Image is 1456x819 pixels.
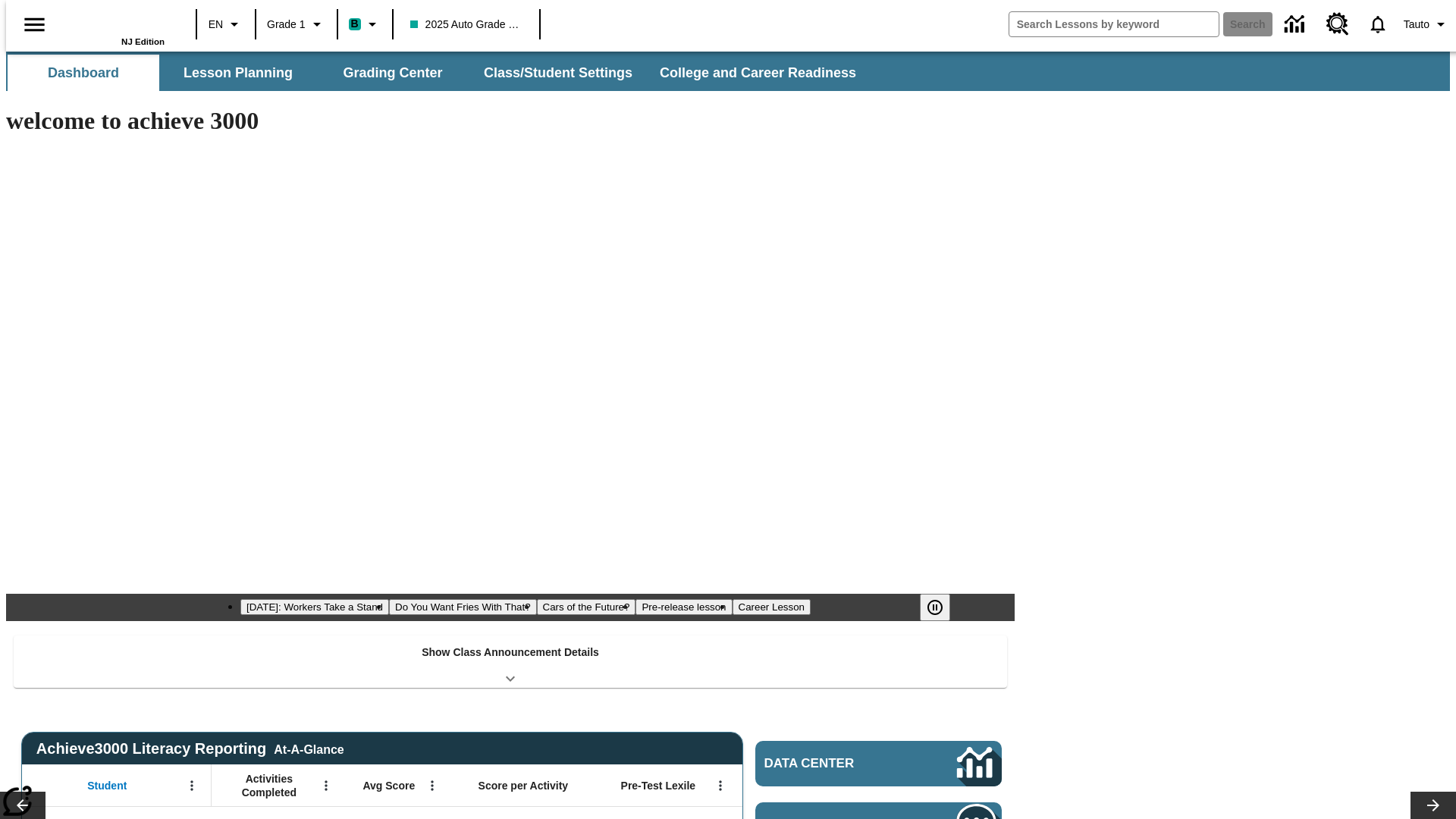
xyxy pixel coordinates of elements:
[1404,17,1429,33] span: Tauto
[12,2,57,47] button: Open side menu
[87,779,127,792] span: Student
[755,741,1002,786] a: Data Center
[537,599,636,615] button: Slide 3 Cars of the Future?
[14,635,1007,688] div: Show Class Announcement Details
[709,774,732,797] button: Open Menu
[66,7,165,37] a: Home
[6,107,1015,135] h1: welcome to achieve 3000
[362,779,415,792] span: Avg Score
[389,599,537,615] button: Slide 2 Do You Want Fries With That?
[202,11,250,38] button: Language: EN, Select a language
[267,17,306,33] span: Grade 1
[317,55,469,91] button: Grading Center
[1398,11,1456,38] button: Profile/Settings
[920,594,950,621] button: Pause
[36,740,344,758] span: Achieve3000 Literacy Reporting
[121,37,165,46] span: NJ Edition
[1009,12,1219,36] input: search field
[621,779,696,792] span: Pre-Test Lexile
[422,645,599,661] p: Show Class Announcement Details
[315,774,337,797] button: Open Menu
[1317,4,1358,45] a: Resource Center, Will open in new tab
[6,52,1450,91] div: SubNavbar
[162,55,314,91] button: Lesson Planning
[219,772,319,799] span: Activities Completed
[240,599,389,615] button: Slide 1 Labor Day: Workers Take a Stand
[421,774,444,797] button: Open Menu
[1276,4,1317,45] a: Data Center
[479,779,569,792] span: Score per Activity
[66,5,165,46] div: Home
[1358,5,1398,44] a: Notifications
[635,599,732,615] button: Slide 4 Pre-release lesson
[261,11,332,38] button: Grade: Grade 1, Select a grade
[209,17,223,33] span: EN
[472,55,645,91] button: Class/Student Settings
[733,599,811,615] button: Slide 5 Career Lesson
[274,740,344,757] div: At-A-Glance
[920,594,965,621] div: Pause
[351,14,359,33] span: B
[6,55,870,91] div: SubNavbar
[764,756,906,771] span: Data Center
[410,17,522,33] span: 2025 Auto Grade 1 A
[180,774,203,797] button: Open Menu
[8,55,159,91] button: Dashboard
[648,55,868,91] button: College and Career Readiness
[343,11,388,38] button: Boost Class color is teal. Change class color
[1410,792,1456,819] button: Lesson carousel, Next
